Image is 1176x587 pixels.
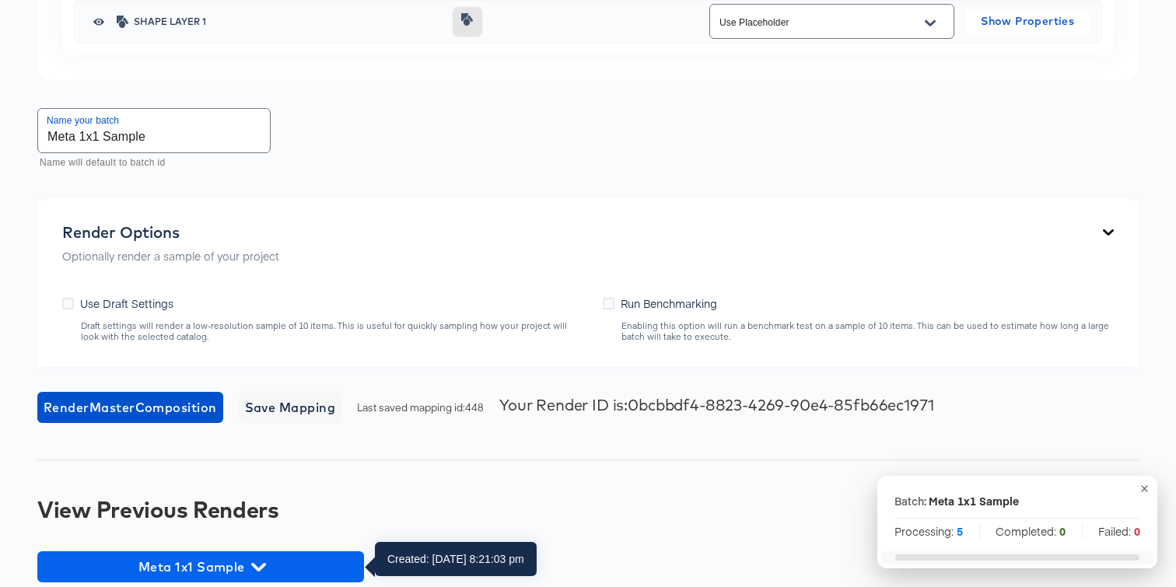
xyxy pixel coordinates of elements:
[80,320,587,342] div: Draft settings will render a low-resolution sample of 10 items. This is useful for quickly sampli...
[1134,523,1140,539] strong: 0
[44,397,217,418] span: Render Master Composition
[80,295,173,311] span: Use Draft Settings
[1098,523,1140,539] span: Failed:
[894,523,963,539] span: Processing:
[996,523,1066,539] span: Completed:
[966,9,1089,34] button: Show Properties
[621,320,1114,342] div: Enabling this option will run a benchmark test on a sample of 10 items. This can be used to estim...
[134,17,440,26] span: Shape Layer 1
[919,11,942,36] button: Open
[957,523,963,539] strong: 5
[1059,523,1066,539] strong: 0
[929,493,1019,508] div: Meta 1x1 Sample
[40,155,260,171] p: Name will default to batch id
[62,223,279,242] div: Render Options
[62,248,279,264] p: Optionally render a sample of your project
[37,497,1139,522] div: View Previous Renders
[239,392,342,423] button: Save Mapping
[37,551,364,582] button: Meta 1x1 Sample
[972,12,1083,31] span: Show Properties
[245,397,336,418] span: Save Mapping
[499,396,933,414] div: Your Render ID is: 0bcbbdf4-8823-4269-90e4-85fb66ec1971
[621,295,717,311] span: Run Benchmarking
[37,392,223,423] button: RenderMasterComposition
[45,556,356,578] span: Meta 1x1 Sample
[37,392,1139,423] div: Last saved mapping id: 448
[894,493,926,508] p: Batch:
